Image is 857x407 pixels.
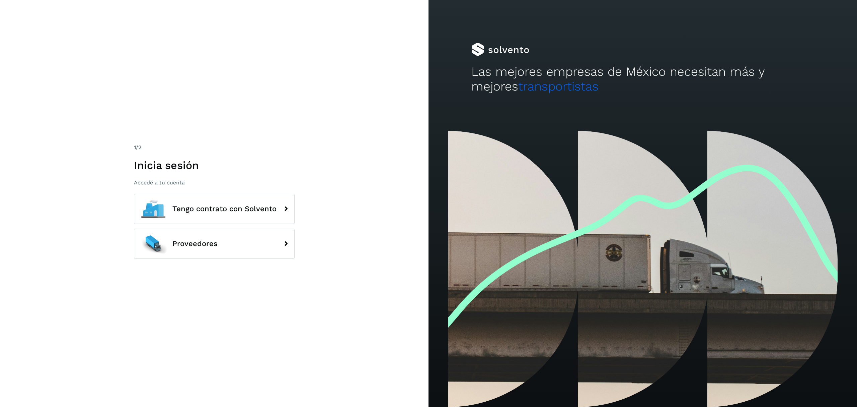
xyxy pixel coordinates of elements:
div: /2 [134,143,295,152]
h1: Inicia sesión [134,159,295,172]
span: Tengo contrato con Solvento [172,205,277,213]
button: Proveedores [134,229,295,259]
p: Accede a tu cuenta [134,179,295,186]
h2: Las mejores empresas de México necesitan más y mejores [471,64,814,94]
span: transportistas [518,79,599,94]
span: 1 [134,144,136,151]
span: Proveedores [172,240,218,248]
button: Tengo contrato con Solvento [134,194,295,224]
